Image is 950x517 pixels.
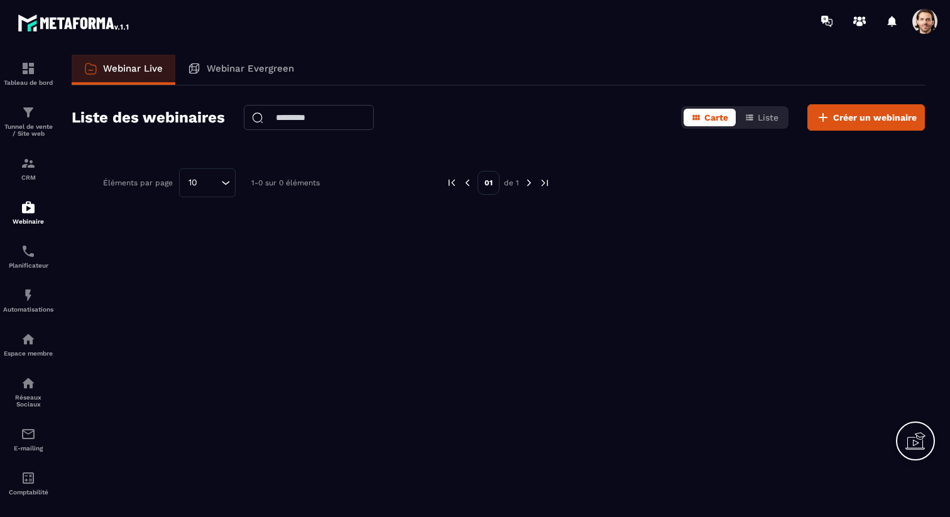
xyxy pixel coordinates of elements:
[207,63,294,74] p: Webinar Evergreen
[21,61,36,76] img: formation
[3,417,53,461] a: emailemailE-mailing
[3,322,53,366] a: automationsautomationsEspace membre
[539,177,550,188] img: next
[3,394,53,408] p: Réseaux Sociaux
[21,471,36,486] img: accountant
[21,105,36,120] img: formation
[21,288,36,303] img: automations
[504,178,519,188] p: de 1
[103,63,163,74] p: Webinar Live
[3,350,53,357] p: Espace membre
[3,234,53,278] a: schedulerschedulerPlanificateur
[72,105,225,130] h2: Liste des webinaires
[3,445,53,452] p: E-mailing
[3,306,53,313] p: Automatisations
[3,262,53,269] p: Planificateur
[3,366,53,417] a: social-networksocial-networkRéseaux Sociaux
[72,55,175,85] a: Webinar Live
[833,111,917,124] span: Créer un webinaire
[3,461,53,505] a: accountantaccountantComptabilité
[737,109,786,126] button: Liste
[3,146,53,190] a: formationformationCRM
[3,123,53,137] p: Tunnel de vente / Site web
[179,168,236,197] div: Search for option
[478,171,500,195] p: 01
[3,489,53,496] p: Comptabilité
[3,95,53,146] a: formationformationTunnel de vente / Site web
[21,332,36,347] img: automations
[251,178,320,187] p: 1-0 sur 0 éléments
[684,109,736,126] button: Carte
[523,177,535,188] img: next
[3,278,53,322] a: automationsautomationsAutomatisations
[3,79,53,86] p: Tableau de bord
[184,176,202,190] span: 10
[18,11,131,34] img: logo
[807,104,925,131] button: Créer un webinaire
[3,190,53,234] a: automationsautomationsWebinaire
[21,200,36,215] img: automations
[21,244,36,259] img: scheduler
[21,376,36,391] img: social-network
[21,427,36,442] img: email
[3,218,53,225] p: Webinaire
[202,176,218,190] input: Search for option
[3,52,53,95] a: formationformationTableau de bord
[446,177,457,188] img: prev
[704,112,728,122] span: Carte
[103,178,173,187] p: Éléments par page
[3,174,53,181] p: CRM
[21,156,36,171] img: formation
[462,177,473,188] img: prev
[758,112,778,122] span: Liste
